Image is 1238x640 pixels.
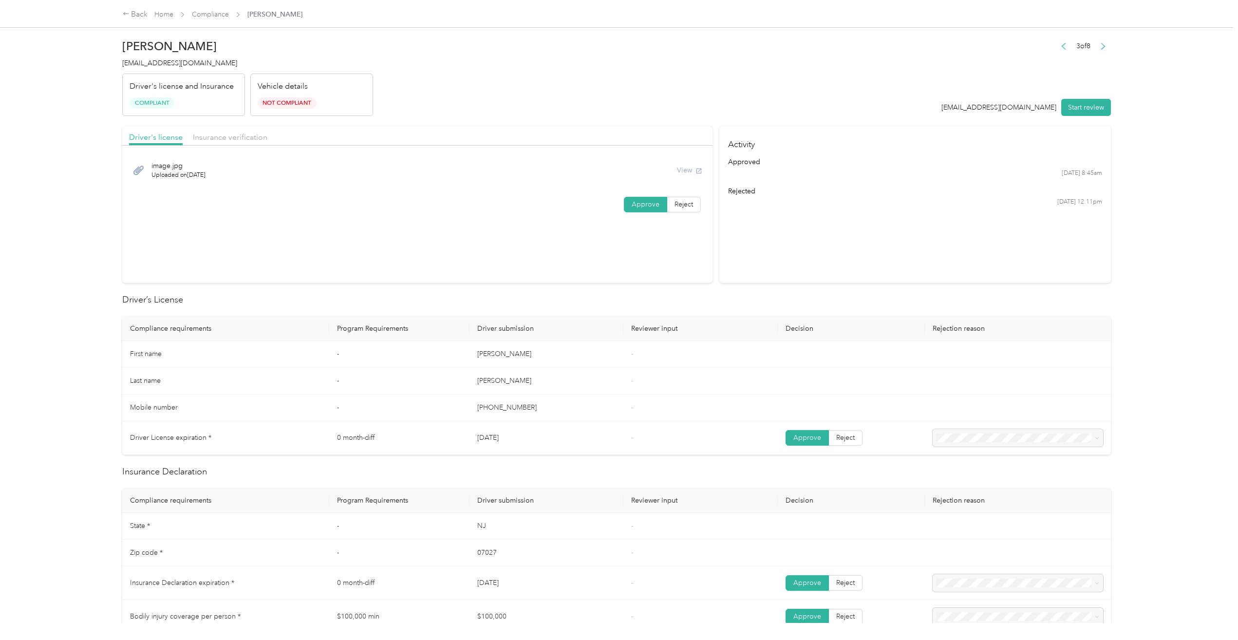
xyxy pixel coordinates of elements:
div: [EMAIL_ADDRESS][DOMAIN_NAME] [941,102,1056,113]
span: Approve [793,612,821,621]
td: 0 month-diff [329,566,469,600]
span: First name [130,350,162,358]
span: - [631,433,633,442]
p: Driver's license and Insurance [130,81,234,93]
span: - [631,612,633,621]
span: Approve [632,200,659,208]
td: - [329,368,469,395]
td: Last name [122,368,329,395]
span: Reject [836,433,855,442]
span: Approve [793,579,821,587]
td: $100,000 min [329,600,469,634]
span: - [631,350,633,358]
td: - [329,341,469,368]
th: Driver submission [469,317,624,341]
span: - [631,376,633,385]
span: Mobile number [130,403,178,412]
th: Rejection reason [925,317,1111,341]
span: - [631,579,633,587]
span: Uploaded on [DATE] [151,171,206,180]
time: [DATE] 12:11pm [1057,198,1102,207]
td: NJ [469,513,624,540]
span: image.jpg [151,161,206,171]
span: Driver's license [129,132,183,142]
th: Compliance requirements [122,489,329,513]
a: Compliance [192,10,229,19]
span: - [631,548,633,557]
span: Compliant [130,97,174,109]
span: Driver License expiration * [130,433,211,442]
div: rejected [728,186,1103,196]
iframe: Everlance-gr Chat Button Frame [1183,585,1238,640]
div: Back [123,9,148,20]
span: - [631,522,633,530]
td: Mobile number [122,395,329,421]
span: Reject [836,612,855,621]
button: Start review [1061,99,1111,116]
td: - [329,395,469,421]
h2: [PERSON_NAME] [122,39,373,53]
span: Reject [675,200,693,208]
span: Approve [793,433,821,442]
h2: Insurance Declaration [122,465,1111,478]
span: State * [130,522,150,530]
span: Reject [836,579,855,587]
span: Bodily injury coverage per person * [130,612,241,621]
td: [DATE] [469,566,624,600]
span: [EMAIL_ADDRESS][DOMAIN_NAME] [122,59,237,67]
td: Bodily injury coverage per person * [122,600,329,634]
td: First name [122,341,329,368]
span: Insurance Declaration expiration * [130,579,234,587]
td: [PHONE_NUMBER] [469,395,624,421]
td: Driver License expiration * [122,421,329,455]
span: Zip code * [130,548,163,557]
span: 3 of 8 [1076,41,1090,51]
td: 07027 [469,540,624,566]
th: Program Requirements [329,317,469,341]
td: [DATE] [469,421,624,455]
span: Insurance verification [193,132,267,142]
th: Program Requirements [329,489,469,513]
th: Compliance requirements [122,317,329,341]
td: Insurance Declaration expiration * [122,566,329,600]
td: [PERSON_NAME] [469,341,624,368]
time: [DATE] 8:45am [1062,169,1102,178]
span: Last name [130,376,161,385]
th: Decision [778,489,925,513]
th: Rejection reason [925,489,1111,513]
td: [PERSON_NAME] [469,368,624,395]
th: Reviewer input [623,489,778,513]
th: Decision [778,317,925,341]
span: Not Compliant [258,97,317,109]
td: Zip code * [122,540,329,566]
td: $100,000 [469,600,624,634]
h4: Activity [719,126,1111,157]
div: approved [728,157,1103,167]
span: - [631,403,633,412]
td: - [329,540,469,566]
p: Vehicle details [258,81,308,93]
th: Reviewer input [623,317,778,341]
th: Driver submission [469,489,624,513]
td: - [329,513,469,540]
td: State * [122,513,329,540]
td: 0 month-diff [329,421,469,455]
h2: Driver’s License [122,293,1111,306]
a: Home [154,10,173,19]
span: [PERSON_NAME] [247,9,302,19]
